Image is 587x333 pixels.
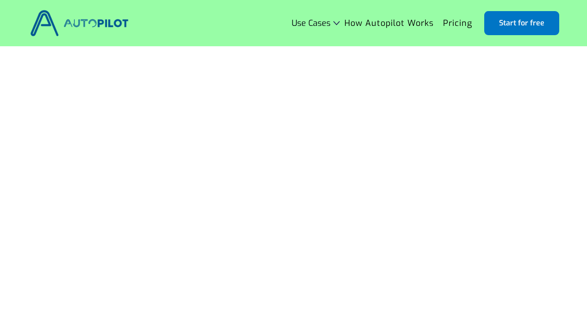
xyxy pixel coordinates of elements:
div: Use Cases [292,18,340,28]
div: Use Cases [292,18,331,28]
img: Icon Rounded Chevron Dark - BRIX Templates [333,21,340,25]
a: Start for free [484,11,559,35]
a: Pricing [438,14,477,32]
a: How Autopilot Works [340,14,438,32]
